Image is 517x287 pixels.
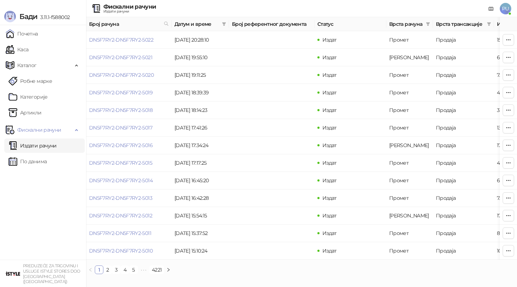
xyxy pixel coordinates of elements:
[89,177,153,184] a: DN5F7RY2-DN5F7RY2-5014
[130,266,138,274] a: 5
[86,119,172,137] td: DN5F7RY2-DN5F7RY2-5017
[86,49,172,66] td: DN5F7RY2-DN5F7RY2-5021
[433,242,494,260] td: Продаја
[433,119,494,137] td: Продаја
[86,207,172,225] td: DN5F7RY2-DN5F7RY2-5012
[500,3,511,14] span: PU
[172,49,229,66] td: [DATE] 19:55:10
[17,123,61,137] span: Фискални рачуни
[86,265,95,274] li: Претходна страна
[322,212,337,219] span: Издат
[86,172,172,189] td: DN5F7RY2-DN5F7RY2-5014
[386,154,433,172] td: Промет
[386,66,433,84] td: Промет
[4,11,16,22] img: Logo
[433,84,494,102] td: Продаја
[322,195,337,201] span: Издат
[386,225,433,242] td: Промет
[389,20,423,28] span: Врста рачуна
[86,17,172,31] th: Број рачуна
[322,124,337,131] span: Издат
[174,20,219,28] span: Датум и време
[89,195,152,201] a: DN5F7RY2-DN5F7RY2-5013
[172,189,229,207] td: [DATE] 16:42:28
[386,84,433,102] td: Промет
[19,12,37,21] span: Бади
[149,265,164,274] li: 4221
[9,105,42,120] a: ArtikliАртикли
[386,172,433,189] td: Промет
[386,119,433,137] td: Промет
[172,242,229,260] td: [DATE] 15:10:24
[121,266,129,274] a: 4
[89,37,153,43] a: DN5F7RY2-DN5F7RY2-5022
[322,54,337,61] span: Издат
[485,3,497,14] a: Документација
[433,102,494,119] td: Продаја
[95,266,103,274] a: 1
[172,137,229,154] td: [DATE] 17:34:24
[86,242,172,260] td: DN5F7RY2-DN5F7RY2-5010
[9,138,57,153] a: Издати рачуни
[17,58,37,72] span: Каталог
[112,266,120,274] a: 3
[322,230,337,236] span: Издат
[6,42,28,57] a: Каса
[222,22,226,26] span: filter
[89,124,152,131] a: DN5F7RY2-DN5F7RY2-5017
[164,265,173,274] li: Следећа страна
[166,268,171,272] span: right
[433,225,494,242] td: Продаја
[487,22,491,26] span: filter
[86,265,95,274] button: left
[322,160,337,166] span: Издат
[386,137,433,154] td: Аванс
[138,265,149,274] li: Следећих 5 Страна
[89,230,151,236] a: DN5F7RY2-DN5F7RY2-5011
[322,107,337,113] span: Издат
[103,4,156,10] div: Фискални рачуни
[6,267,20,281] img: 64x64-companyLogo-77b92cf4-9946-4f36-9751-bf7bb5fd2c7d.png
[172,154,229,172] td: [DATE] 17:17:25
[86,154,172,172] td: DN5F7RY2-DN5F7RY2-5015
[89,72,154,78] a: DN5F7RY2-DN5F7RY2-5020
[89,54,152,61] a: DN5F7RY2-DN5F7RY2-5021
[220,19,228,29] span: filter
[433,189,494,207] td: Продаја
[37,14,70,20] span: 3.11.1-f588002
[129,265,138,274] li: 5
[86,225,172,242] td: DN5F7RY2-DN5F7RY2-5011
[386,189,433,207] td: Промет
[229,17,315,31] th: Број референтног документа
[138,265,149,274] span: •••
[89,212,152,219] a: DN5F7RY2-DN5F7RY2-5012
[322,142,337,149] span: Издат
[386,17,433,31] th: Врста рачуна
[433,66,494,84] td: Продаја
[86,31,172,49] td: DN5F7RY2-DN5F7RY2-5022
[433,137,494,154] td: Продаја
[424,19,432,29] span: filter
[89,89,153,96] a: DN5F7RY2-DN5F7RY2-5019
[103,10,156,13] div: Издати рачуни
[436,20,484,28] span: Врста трансакције
[386,207,433,225] td: Аванс
[103,265,112,274] li: 2
[9,154,47,169] a: По данима
[88,268,93,272] span: left
[322,248,337,254] span: Издат
[9,90,48,104] a: Категорије
[433,154,494,172] td: Продаја
[9,74,52,88] a: Робне марке
[86,84,172,102] td: DN5F7RY2-DN5F7RY2-5019
[89,248,153,254] a: DN5F7RY2-DN5F7RY2-5010
[86,102,172,119] td: DN5F7RY2-DN5F7RY2-5018
[172,225,229,242] td: [DATE] 15:37:52
[89,107,153,113] a: DN5F7RY2-DN5F7RY2-5018
[433,17,494,31] th: Врста трансакције
[86,189,172,207] td: DN5F7RY2-DN5F7RY2-5013
[426,22,430,26] span: filter
[433,172,494,189] td: Продаја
